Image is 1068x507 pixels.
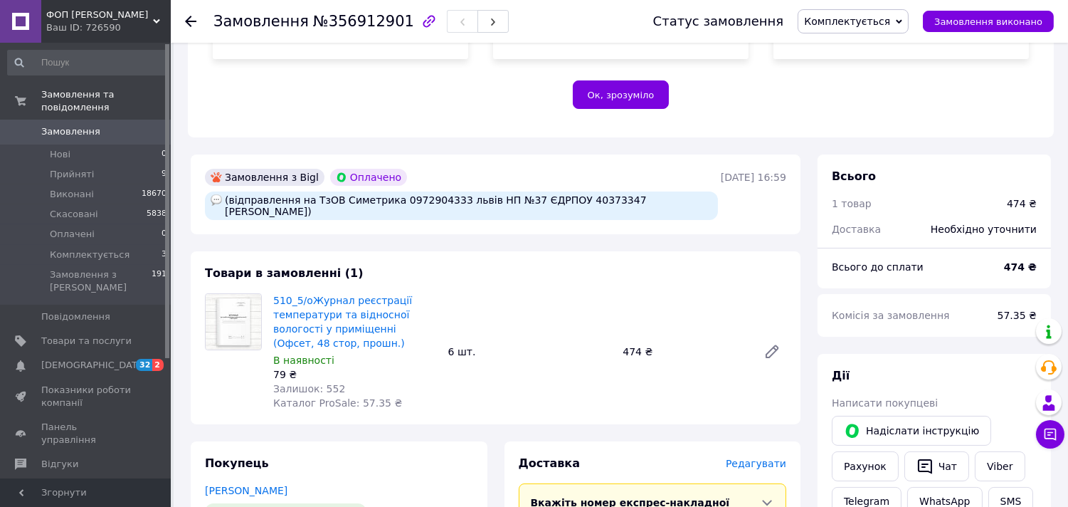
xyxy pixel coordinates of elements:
span: Дії [832,369,850,382]
div: 474 ₴ [617,342,752,362]
span: Доставка [832,224,881,235]
button: Замовлення виконано [923,11,1054,32]
span: Оплачені [50,228,95,241]
span: Комісія за замовлення [832,310,950,321]
button: Ок, зрозуміло [573,80,670,109]
a: 510_5/оЖурнал реєстрації температури та відносної вологості у приміщенні (Офсет, 48 стор, прошн.) [273,295,412,349]
div: Статус замовлення [653,14,784,28]
a: Viber [975,451,1025,481]
div: Оплачено [330,169,407,186]
span: 0 [162,148,166,161]
span: 32 [136,359,152,371]
span: Панель управління [41,421,132,446]
span: Товари та послуги [41,335,132,347]
span: Виконані [50,188,94,201]
span: Доставка [519,456,581,470]
span: Показники роботи компанії [41,384,132,409]
div: Повернутися назад [185,14,196,28]
span: Всього до сплати [832,261,924,273]
span: 9 [162,168,166,181]
span: Всього [832,169,876,183]
span: Замовлення [41,125,100,138]
button: Рахунок [832,451,899,481]
span: Каталог ProSale: 57.35 ₴ [273,397,402,409]
div: 474 ₴ [1007,197,1037,211]
span: 5838 [147,208,166,221]
div: Замовлення з Bigl [205,169,324,186]
span: Замовлення та повідомлення [41,88,171,114]
b: 474 ₴ [1004,261,1037,273]
span: 0 [162,228,166,241]
span: 18670 [142,188,166,201]
img: 510_5/оЖурнал реєстрації температури та відносної вологості у приміщенні (Офсет, 48 стор, прошн.) [206,294,261,350]
span: Замовлення виконано [934,16,1042,27]
span: Комплектується [50,249,129,261]
span: Покупець [205,456,269,470]
a: Редагувати [758,338,786,366]
span: Залишок: 552 [273,383,345,394]
div: 79 ₴ [273,367,437,382]
span: Нові [50,148,70,161]
div: Ваш ID: 726590 [46,21,171,34]
span: В наявності [273,355,334,366]
time: [DATE] 16:59 [721,172,786,183]
span: 3 [162,249,166,261]
span: Товари в замовленні (1) [205,266,364,280]
span: 1 товар [832,198,872,209]
img: :speech_balloon: [211,194,222,206]
span: 57.35 ₴ [998,310,1037,321]
span: Написати покупцеві [832,397,938,409]
span: 191 [152,268,166,294]
span: Скасовані [50,208,98,221]
span: Відгуки [41,458,78,471]
span: Замовлення [213,13,309,30]
button: Чат [904,451,969,481]
div: 6 шт. [443,342,618,362]
span: 2 [152,359,164,371]
a: [PERSON_NAME] [205,485,287,496]
span: Комплектується [804,16,890,27]
span: Прийняті [50,168,94,181]
span: №356912901 [313,13,414,30]
span: Повідомлення [41,310,110,323]
span: Замовлення з [PERSON_NAME] [50,268,152,294]
span: ФОП Бараненко О.В. [46,9,153,21]
button: Чат з покупцем [1036,420,1064,449]
span: Редагувати [726,458,786,469]
input: Пошук [7,50,168,75]
div: (відправлення на ТзОВ Симетрика 0972904333 львів НП №37 ЄДРПОУ 40373347 [PERSON_NAME]) [205,192,718,220]
span: Ок, зрозуміло [588,90,655,100]
span: [DEMOGRAPHIC_DATA] [41,359,147,372]
button: Надіслати інструкцію [832,416,991,446]
div: Необхідно уточнити [922,214,1045,245]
